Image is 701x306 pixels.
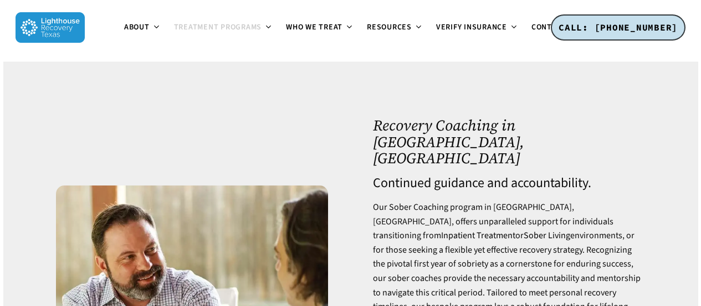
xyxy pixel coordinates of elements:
[524,229,570,242] a: Sober Living
[551,14,685,41] a: CALL: [PHONE_NUMBER]
[531,22,566,33] span: Contact
[441,229,515,242] a: Inpatient Treatment
[279,23,360,32] a: Who We Treat
[124,22,150,33] span: About
[373,176,645,190] h4: Continued guidance and accountability.
[16,12,85,43] img: Lighthouse Recovery Texas
[174,22,262,33] span: Treatment Programs
[286,22,342,33] span: Who We Treat
[559,22,678,33] span: CALL: [PHONE_NUMBER]
[360,23,429,32] a: Resources
[167,23,280,32] a: Treatment Programs
[367,22,412,33] span: Resources
[373,117,645,167] h1: Recovery Coaching in [GEOGRAPHIC_DATA], [GEOGRAPHIC_DATA]
[525,23,584,32] a: Contact
[117,23,167,32] a: About
[436,22,507,33] span: Verify Insurance
[429,23,525,32] a: Verify Insurance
